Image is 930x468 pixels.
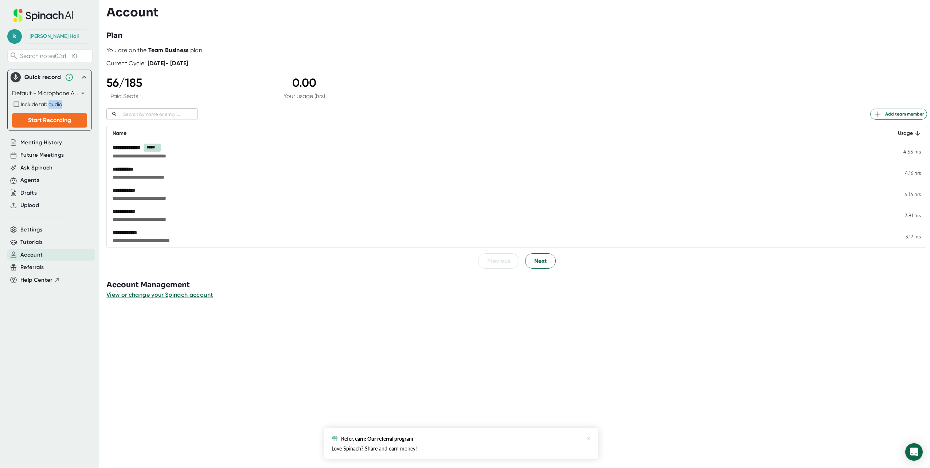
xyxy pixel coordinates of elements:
button: Agents [20,176,39,184]
div: Open Intercom Messenger [905,443,923,461]
span: Add team member [874,110,924,118]
div: Your usage (hrs) [284,93,325,100]
span: k [7,29,22,44]
button: Account [20,251,43,259]
h3: Account Management [106,280,930,290]
td: 3.17 hrs [882,226,927,247]
button: Help Center [20,276,60,284]
div: 0.00 [284,76,325,90]
input: Search by name or email... [120,110,198,118]
span: View or change your Spinach account [106,291,213,298]
span: Next [534,257,547,265]
button: Next [525,253,556,269]
div: You are on the plan. [106,47,927,54]
h3: Account [106,5,159,19]
span: Start Recording [28,117,71,124]
span: Previous [487,257,510,265]
button: View or change your Spinach account [106,290,213,299]
div: Usage [887,129,921,138]
b: [DATE] - [DATE] [148,60,188,67]
span: Help Center [20,276,52,284]
td: 4.14 hrs [882,184,927,205]
td: 4.55 hrs [882,141,927,162]
button: Drafts [20,189,37,197]
button: Meeting History [20,139,62,147]
button: Add team member [870,109,927,120]
button: Upload [20,201,39,210]
button: Previous [478,253,519,269]
button: Start Recording [12,113,87,128]
div: Quick record [24,74,61,81]
span: Search notes (Ctrl + K) [20,52,77,59]
button: Future Meetings [20,151,64,159]
div: Record both your microphone and the audio from your browser tab (e.g., videos, meetings, etc.) [12,100,87,109]
div: Default - Microphone Array (2- Intel® Smart Sound Technology for Digital Microphones) [12,87,87,99]
button: Tutorials [20,238,43,246]
div: Kyle Hall [30,33,79,40]
div: Paid Seats [106,93,142,100]
button: Referrals [20,263,44,272]
div: Quick record [11,70,89,85]
td: 3.81 hrs [882,205,927,226]
h3: Plan [106,30,122,41]
div: Current Cycle: [106,60,188,67]
b: Team Business [148,47,189,54]
button: Settings [20,226,43,234]
div: Name [113,129,876,138]
button: Ask Spinach [20,164,53,172]
div: 56 / 185 [106,76,142,90]
td: 4.16 hrs [882,163,927,184]
span: Include tab audio [21,101,62,107]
